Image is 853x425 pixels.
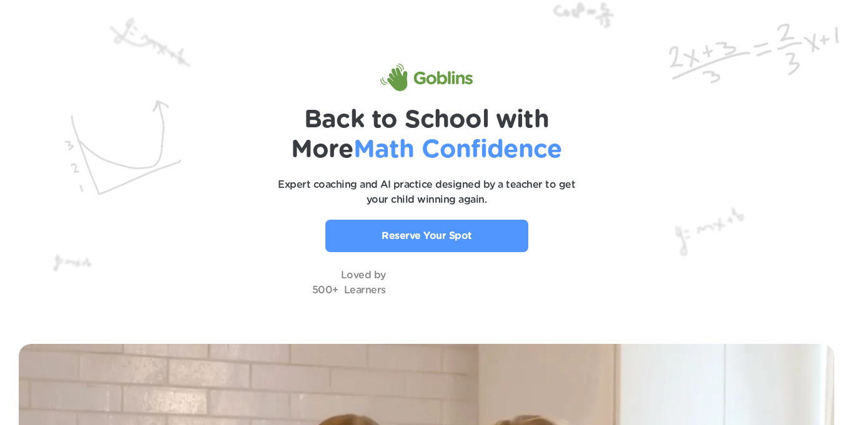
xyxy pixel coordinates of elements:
[675,405,832,420] p: Questions? Give us a call or text!
[312,268,386,298] p: Loved by 500+ Learners
[325,220,528,252] a: Reserve Your Spot
[353,137,562,162] span: Math Confidence
[270,177,583,207] p: Expert coaching and AI practice designed by a teacher to get your child winning again.
[208,105,645,165] h1: Back to School with More
[382,228,472,243] p: Reserve Your Spot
